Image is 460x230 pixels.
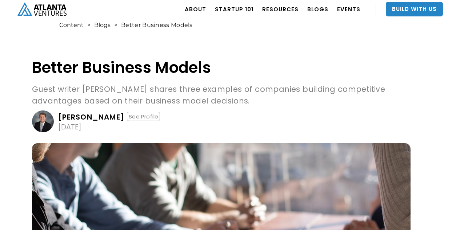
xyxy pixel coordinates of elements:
[32,110,411,132] a: [PERSON_NAME]See Profile[DATE]
[127,112,160,121] div: See Profile
[386,2,443,16] a: Build With Us
[121,22,193,29] div: Better Business Models
[59,22,84,29] a: Content
[87,22,91,29] div: >
[32,83,411,107] p: Guest writer [PERSON_NAME] shares three examples of companies building competitive advantages bas...
[94,22,111,29] a: Blogs
[58,123,81,130] div: [DATE]
[32,59,411,76] h1: Better Business Models
[114,22,117,29] div: >
[58,113,125,121] div: [PERSON_NAME]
